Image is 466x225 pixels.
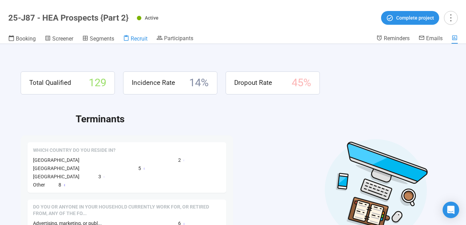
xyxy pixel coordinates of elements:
[58,181,61,189] span: 8
[156,35,193,43] a: Participants
[33,204,221,217] span: Do you or anyone in your household currently work for, or retired from, any of the following? (Se...
[89,75,106,91] span: 129
[16,35,36,42] span: Booking
[164,35,193,42] span: Participants
[33,166,79,171] span: [GEOGRAPHIC_DATA]
[33,174,79,179] span: [GEOGRAPHIC_DATA]
[123,35,148,44] a: Recruit
[145,15,159,21] span: Active
[381,11,439,25] button: Complete project
[419,35,443,43] a: Emails
[90,35,114,42] span: Segments
[132,78,175,88] span: Incidence Rate
[384,35,410,42] span: Reminders
[376,35,410,43] a: Reminders
[138,165,141,172] span: 5
[444,11,458,25] button: more
[292,75,311,91] span: 45 %
[98,173,101,180] span: 3
[131,35,148,42] span: Recruit
[76,112,445,127] h2: Terminants
[52,35,73,42] span: Screener
[234,78,272,88] span: Dropout Rate
[8,13,129,23] h1: 25-J87 - HEA Prospects {Part 2}
[426,35,443,42] span: Emails
[396,14,434,22] span: Complete project
[82,35,114,44] a: Segments
[29,78,71,88] span: Total Qualified
[8,35,36,44] a: Booking
[178,156,181,164] span: 2
[33,147,116,154] span: Which country do you reside in?
[45,35,73,44] a: Screener
[33,182,45,188] span: Other
[33,157,79,163] span: [GEOGRAPHIC_DATA]
[443,202,459,218] div: Open Intercom Messenger
[446,13,455,22] span: more
[189,75,209,91] span: 14 %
